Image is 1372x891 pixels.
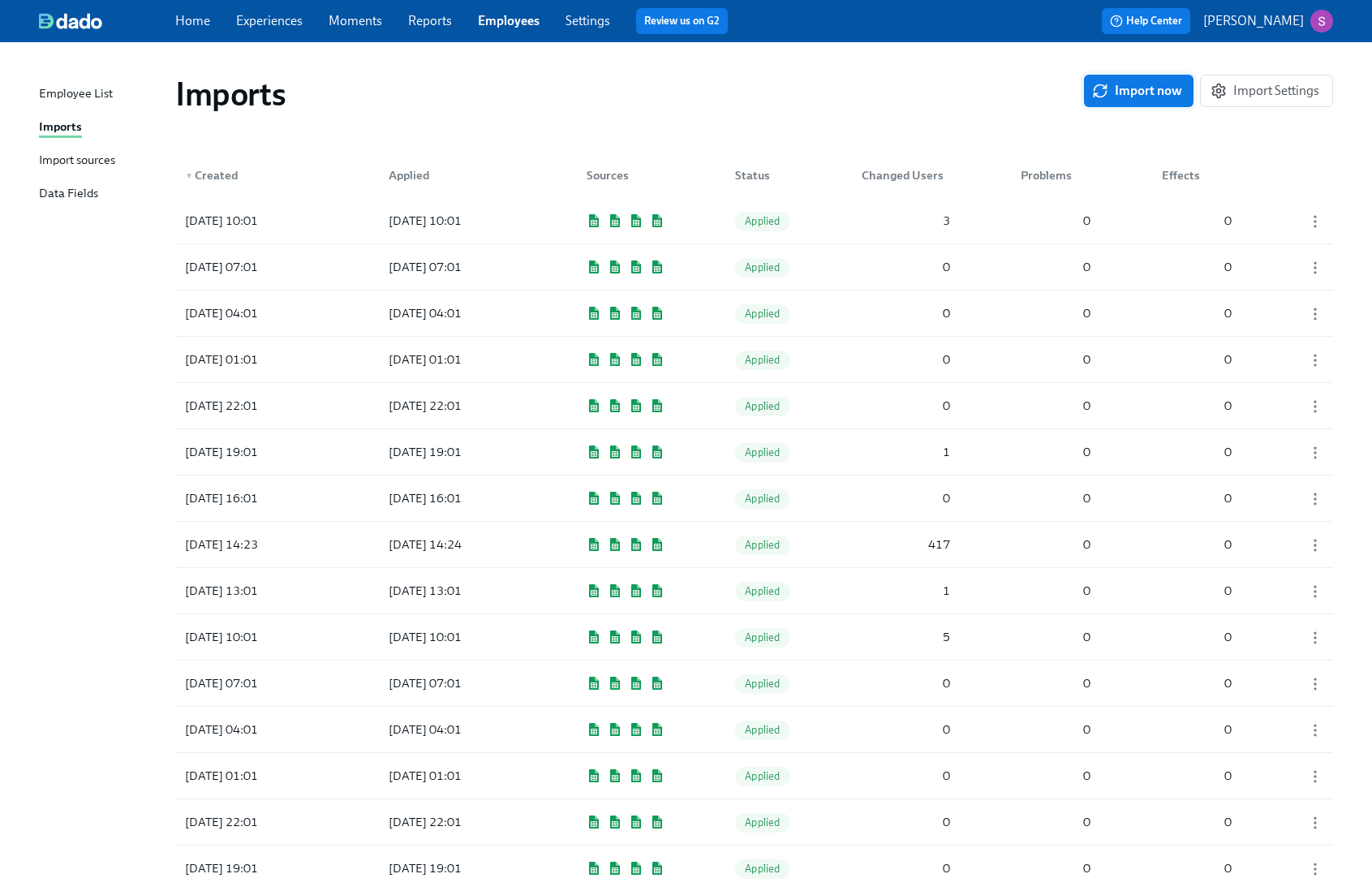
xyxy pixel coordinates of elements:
[1155,627,1238,647] div: 0
[629,769,643,782] img: Google Sheets
[178,211,325,230] div: [DATE] 10:01
[855,159,957,192] div: Changed Users
[175,753,1333,799] a: [DATE] 01:01[DATE] 01:01Google SheetsGoogle SheetsGoogle SheetsGoogle SheetsGoogle SheetsSFTPGoog...
[1203,10,1333,32] button: [PERSON_NAME]
[178,627,325,647] div: [DATE] 10:01
[39,184,162,204] a: Data Fields
[178,350,325,369] div: [DATE] 01:01
[382,627,522,647] div: [DATE] 10:01
[1014,166,1097,185] div: Problems
[608,677,622,690] img: Google Sheets
[587,353,601,366] img: Google Sheets
[855,489,957,508] div: 0
[1014,859,1097,878] div: 0
[855,303,957,323] div: 0
[650,307,664,320] img: Google Sheets
[855,812,957,832] div: 0
[587,631,601,643] img: Google Sheets
[178,166,325,185] div: Created
[1014,812,1097,832] div: 0
[175,337,1333,383] a: [DATE] 01:01[DATE] 01:01Google SheetsGoogle SheetsGoogle SheetsGoogle SheetsGoogle SheetsSFTPGoog...
[382,535,522,554] div: [DATE] 14:24
[178,581,325,600] div: [DATE] 13:01
[382,257,522,277] div: [DATE] 07:01
[580,166,671,185] div: Sources
[39,151,115,171] div: Import sources
[39,13,102,29] img: dado
[382,442,522,462] div: [DATE] 19:01
[587,214,601,227] img: Google Sheets
[382,350,522,369] div: [DATE] 01:01
[608,769,622,782] img: Google Sheets
[629,307,643,320] img: Google Sheets
[175,522,1333,567] div: [DATE] 14:23[DATE] 14:24Google SheetsGoogle SheetsGoogle SheetsGoogle SheetsGoogle SheetsSFTPGoog...
[735,261,789,273] span: Applied
[650,538,664,551] img: Google Sheets
[1155,859,1238,878] div: 0
[175,476,1333,521] div: [DATE] 16:01[DATE] 16:01Google SheetsGoogle SheetsGoogle SheetsGoogle SheetsGoogle SheetsSFTPGoog...
[629,723,643,736] img: Google Sheets
[650,723,664,736] img: Google Sheets
[1014,720,1097,739] div: 0
[587,769,601,782] img: Google Sheets
[382,489,522,508] div: [DATE] 16:01
[587,307,601,320] img: Google Sheets
[629,353,643,366] img: Google Sheets
[382,859,522,878] div: [DATE] 19:01
[39,151,162,171] a: Import sources
[175,568,1333,614] a: [DATE] 13:01[DATE] 13:01Google SheetsGoogle SheetsGoogle SheetsGoogle SheetsGoogle SheetsSFTPGoog...
[382,166,522,185] div: Applied
[175,198,1333,244] a: [DATE] 10:01[DATE] 10:01Google SheetsGoogle SheetsGoogle SheetsGoogle SheetsGoogle SheetsSFTPGoog...
[1014,581,1097,600] div: 0
[175,799,1333,845] div: [DATE] 22:01[DATE] 22:01Google SheetsGoogle SheetsGoogle SheetsGoogle SheetsGoogle SheetsSFTPGoog...
[1155,489,1238,508] div: 0
[587,816,601,829] img: Google Sheets
[175,614,1333,660] div: [DATE] 10:01[DATE] 10:01Google SheetsGoogle SheetsGoogle SheetsGoogle SheetsGoogle SheetsSFTPGoog...
[855,859,957,878] div: 0
[1155,257,1238,277] div: 0
[1200,75,1333,107] button: Import Settings
[1014,535,1097,554] div: 0
[175,614,1333,661] a: [DATE] 10:01[DATE] 10:01Google SheetsGoogle SheetsGoogle SheetsGoogle SheetsGoogle SheetsSFTPGoog...
[175,337,1333,382] div: [DATE] 01:01[DATE] 01:01Google SheetsGoogle SheetsGoogle SheetsGoogle SheetsGoogle SheetsSFTPGoog...
[735,539,789,551] span: Applied
[650,769,664,782] img: Google Sheets
[636,8,728,34] button: Review us on G2
[178,766,325,786] div: [DATE] 01:01
[1155,166,1238,185] div: Effects
[1214,83,1319,99] span: Import Settings
[1084,75,1194,107] button: Import now
[629,631,643,643] img: Google Sheets
[566,13,610,28] a: Settings
[629,260,643,273] img: Google Sheets
[175,291,1333,336] div: [DATE] 04:01[DATE] 04:01Google SheetsGoogle SheetsGoogle SheetsGoogle SheetsGoogle SheetsSFTPGoog...
[1014,350,1097,369] div: 0
[608,353,622,366] img: Google Sheets
[175,429,1333,476] a: [DATE] 19:01[DATE] 19:01Google SheetsGoogle SheetsGoogle SheetsGoogle SheetsGoogle SheetsSFTPGoog...
[175,75,286,114] h1: Imports
[175,244,1333,290] div: [DATE] 07:01[DATE] 07:01Google SheetsGoogle SheetsGoogle SheetsGoogle SheetsGoogle SheetsSFTPGoog...
[382,581,522,600] div: [DATE] 13:01
[608,538,622,551] img: Google Sheets
[382,812,522,832] div: [DATE] 22:01
[1155,674,1238,693] div: 0
[855,720,957,739] div: 0
[735,493,789,505] span: Applied
[175,244,1333,291] a: [DATE] 07:01[DATE] 07:01Google SheetsGoogle SheetsGoogle SheetsGoogle SheetsGoogle SheetsSFTPGoog...
[650,260,664,273] img: Google Sheets
[1014,303,1097,323] div: 0
[855,674,957,693] div: 0
[608,584,622,597] img: Google Sheets
[735,400,789,412] span: Applied
[650,816,664,829] img: Google Sheets
[178,489,325,508] div: [DATE] 16:01
[608,214,622,227] img: Google Sheets
[178,535,325,554] div: [DATE] 14:23
[608,445,622,458] img: Google Sheets
[629,214,643,227] img: Google Sheets
[608,723,622,736] img: Google Sheets
[175,13,210,28] a: Home
[650,584,664,597] img: Google Sheets
[735,770,789,782] span: Applied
